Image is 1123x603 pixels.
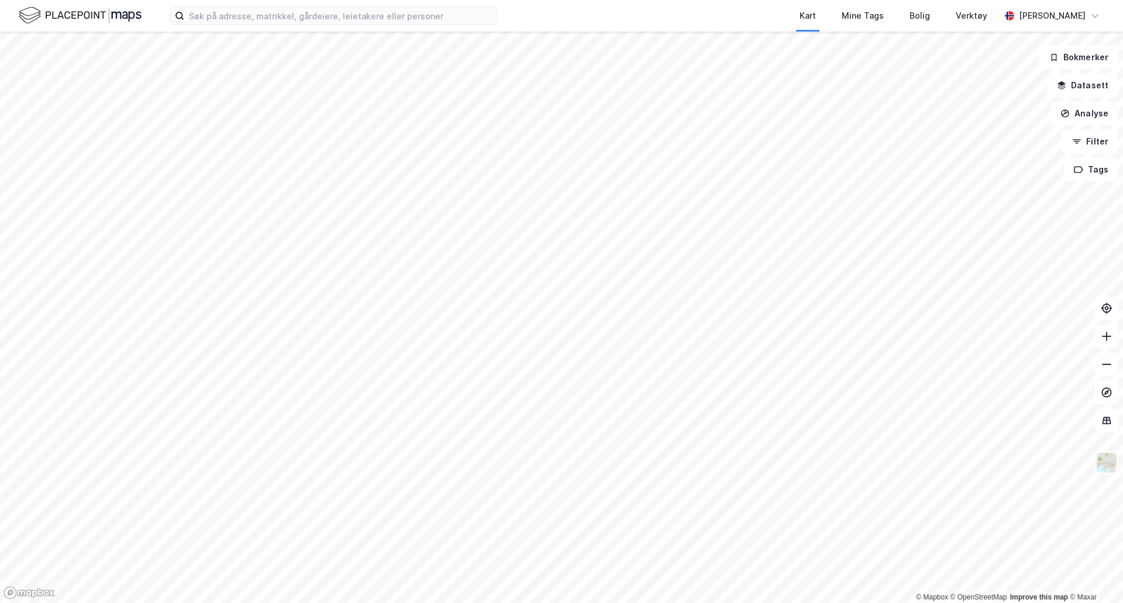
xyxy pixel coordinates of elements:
[4,586,55,599] a: Mapbox homepage
[1096,452,1118,474] img: Z
[19,5,142,26] img: logo.f888ab2527a4732fd821a326f86c7f29.svg
[842,9,884,23] div: Mine Tags
[1065,547,1123,603] div: Kontrollprogram for chat
[1010,593,1068,601] a: Improve this map
[1039,46,1118,69] button: Bokmerker
[800,9,816,23] div: Kart
[950,593,1007,601] a: OpenStreetMap
[1047,74,1118,97] button: Datasett
[910,9,930,23] div: Bolig
[956,9,987,23] div: Verktøy
[1065,547,1123,603] iframe: Chat Widget
[1064,158,1118,181] button: Tags
[184,7,497,25] input: Søk på adresse, matrikkel, gårdeiere, leietakere eller personer
[1050,102,1118,125] button: Analyse
[916,593,948,601] a: Mapbox
[1019,9,1086,23] div: [PERSON_NAME]
[1062,130,1118,153] button: Filter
